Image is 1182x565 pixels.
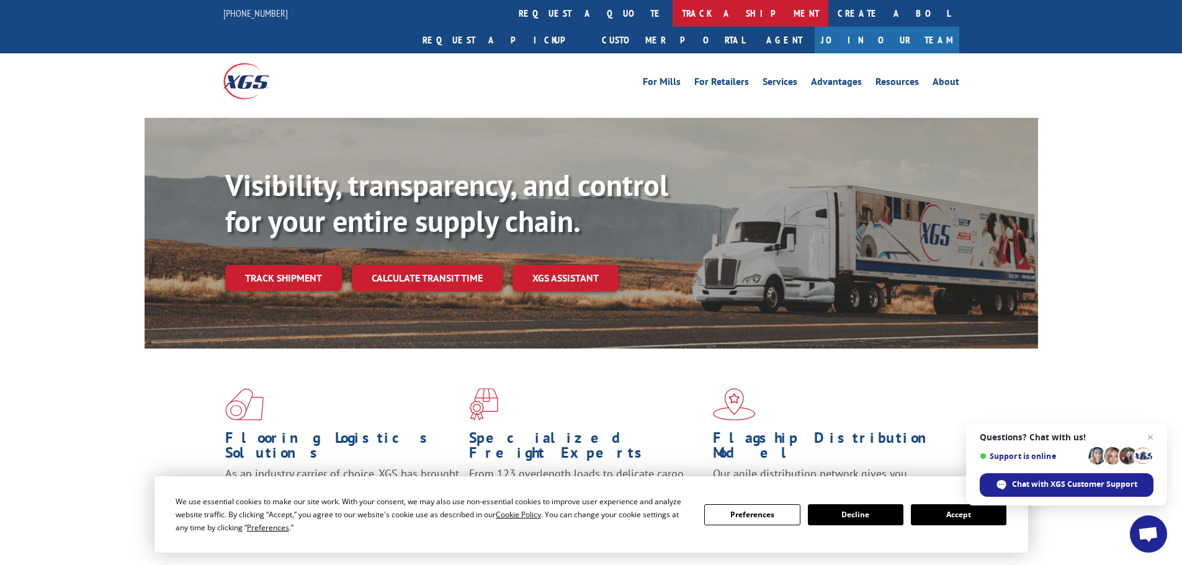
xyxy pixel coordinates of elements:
a: About [933,77,959,91]
a: Calculate transit time [352,265,503,291]
button: Decline [808,504,903,525]
h1: Flagship Distribution Model [713,430,947,466]
div: We use essential cookies to make our site work. With your consent, we may also use non-essential ... [176,495,689,534]
div: Open chat [1130,515,1167,553]
a: Agent [754,27,815,53]
b: Visibility, transparency, and control for your entire supply chain. [225,166,668,240]
img: xgs-icon-total-supply-chain-intelligence-red [225,388,264,420]
span: Close chat [1143,430,1158,445]
span: As an industry carrier of choice, XGS has brought innovation and dedication to flooring logistics... [225,466,459,510]
div: Chat with XGS Customer Support [980,473,1153,497]
a: Resources [875,77,919,91]
a: [PHONE_NUMBER] [223,7,288,19]
a: Track shipment [225,265,342,291]
a: For Retailers [694,77,749,91]
a: Customer Portal [593,27,754,53]
img: xgs-icon-flagship-distribution-model-red [713,388,756,420]
p: From 123 overlength loads to delicate cargo, our experienced staff knows the best way to move you... [469,466,704,522]
span: Support is online [980,452,1084,461]
div: Cookie Consent Prompt [154,476,1028,553]
img: xgs-icon-focused-on-flooring-red [469,388,498,420]
a: XGS ASSISTANT [513,265,619,291]
h1: Flooring Logistics Solutions [225,430,460,466]
a: Services [763,77,797,91]
button: Preferences [704,504,800,525]
button: Accept [911,504,1006,525]
a: Request a pickup [413,27,593,53]
a: For Mills [643,77,681,91]
span: Our agile distribution network gives you nationwide inventory management on demand. [713,466,941,496]
span: Questions? Chat with us! [980,432,1153,442]
a: Advantages [811,77,862,91]
a: Join Our Team [815,27,959,53]
h1: Specialized Freight Experts [469,430,704,466]
span: Cookie Policy [496,509,541,520]
span: Chat with XGS Customer Support [1012,479,1137,490]
span: Preferences [247,522,289,533]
